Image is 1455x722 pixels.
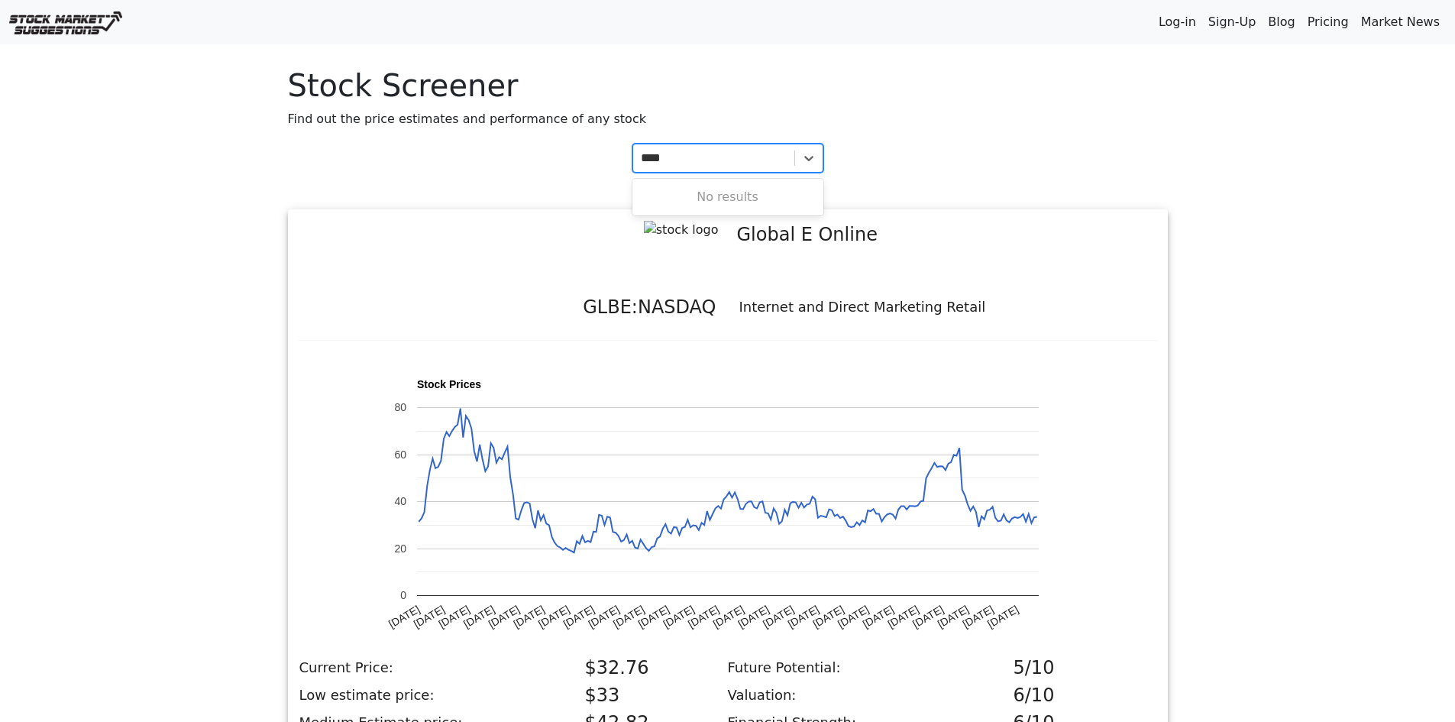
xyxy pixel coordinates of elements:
[644,221,719,239] img: stock logo
[576,682,719,709] label: $ 33
[635,602,671,630] text: [DATE]
[536,602,571,630] text: [DATE]
[1301,7,1355,37] a: Pricing
[411,602,446,630] text: [DATE]
[394,495,406,507] text: 40
[461,602,496,630] text: [DATE]
[910,602,946,630] text: [DATE]
[836,602,871,630] text: [DATE]
[9,11,122,34] img: Stock Market Suggestions Logo
[686,602,721,630] text: [DATE]
[436,602,471,630] text: [DATE]
[299,348,1156,654] svg: A chart.
[1355,7,1446,37] a: Market News
[576,654,719,682] label: $ 32.76
[736,602,771,630] text: [DATE]
[1153,7,1202,37] a: Log-in
[632,182,823,212] div: No results
[511,602,546,630] text: [DATE]
[710,602,745,630] text: [DATE]
[394,448,406,460] text: 60
[935,602,970,630] text: [DATE]
[611,602,646,630] text: [DATE]
[719,685,1004,705] label: Valuation:
[761,602,796,630] text: [DATE]
[400,589,406,601] text: 0
[885,602,920,630] text: [DATE]
[661,602,696,630] text: [DATE]
[1004,682,1147,709] label: 6 /10
[739,296,986,317] label: Internet and Direct Marketing Retail
[785,602,820,630] text: [DATE]
[586,602,621,630] text: [DATE]
[288,110,1168,128] div: Find out the price estimates and performance of any stock
[1262,7,1301,37] a: Blog
[394,542,406,554] text: 20
[960,602,995,630] text: [DATE]
[985,602,1020,630] text: [DATE]
[486,602,521,630] text: [DATE]
[394,401,406,413] text: 80
[288,67,1168,104] h1: Stock Screener
[1202,7,1263,37] a: Sign-Up
[1004,654,1147,682] label: 5 /10
[417,377,481,390] text: Stock Prices
[719,657,1004,678] label: Future Potential:
[810,602,846,630] text: [DATE]
[737,221,878,248] label: Global E Online
[290,685,576,705] label: Low estimate price:
[583,293,716,321] label: GLBE : NASDAQ
[386,602,422,630] text: [DATE]
[860,602,895,630] text: [DATE]
[290,657,576,678] label: Current Price:
[561,602,596,630] text: [DATE]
